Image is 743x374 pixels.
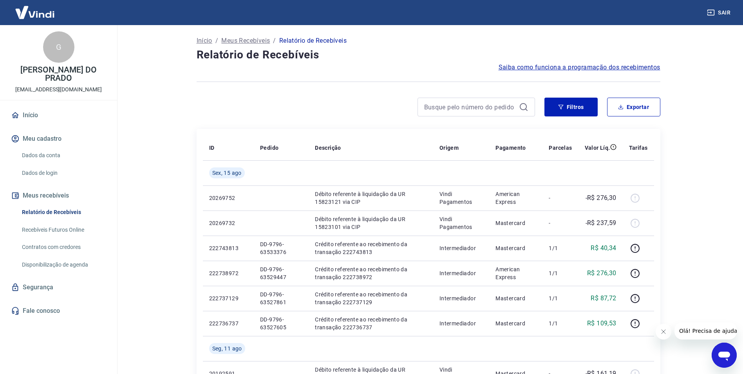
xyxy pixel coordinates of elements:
a: Início [9,107,108,124]
p: Crédito referente ao recebimento da transação 222738972 [315,265,427,281]
p: DD-9796-63527605 [260,316,302,331]
p: Crédito referente ao recebimento da transação 222737129 [315,290,427,306]
p: Mastercard [495,320,536,327]
div: G [43,31,74,63]
iframe: Mensagem da empresa [674,322,737,340]
p: Crédito referente ao recebimento da transação 222743813 [315,240,427,256]
p: DD-9796-63527861 [260,290,302,306]
p: R$ 40,34 [591,243,616,253]
p: American Express [495,190,536,206]
p: [EMAIL_ADDRESS][DOMAIN_NAME] [15,85,102,94]
img: Vindi [9,0,60,24]
p: Mastercard [495,294,536,302]
p: Intermediador [439,320,483,327]
p: Vindi Pagamentos [439,190,483,206]
p: - [549,194,572,202]
button: Sair [705,5,734,20]
iframe: Fechar mensagem [656,324,671,340]
p: 1/1 [549,320,572,327]
button: Meu cadastro [9,130,108,147]
button: Exportar [607,98,660,116]
p: -R$ 237,59 [586,218,616,228]
p: Intermediador [439,294,483,302]
p: Pagamento [495,144,526,152]
span: Sex, 15 ago [212,169,242,177]
p: Parcelas [549,144,572,152]
h4: Relatório de Recebíveis [197,47,660,63]
p: 20269752 [209,194,248,202]
p: Débito referente à liquidação da UR 15823121 via CIP [315,190,427,206]
input: Busque pelo número do pedido [424,101,516,113]
p: Descrição [315,144,341,152]
button: Filtros [544,98,598,116]
a: Dados de login [19,165,108,181]
p: Pedido [260,144,278,152]
p: Mastercard [495,219,536,227]
a: Segurança [9,279,108,296]
p: Crédito referente ao recebimento da transação 222736737 [315,316,427,331]
p: DD-9796-63533376 [260,240,302,256]
p: / [215,36,218,45]
a: Fale conosco [9,302,108,320]
p: 222737129 [209,294,248,302]
p: Origem [439,144,459,152]
p: 1/1 [549,269,572,277]
span: Seg, 11 ago [212,345,242,352]
p: Tarifas [629,144,648,152]
span: Olá! Precisa de ajuda? [5,5,66,12]
p: American Express [495,265,536,281]
a: Disponibilização de agenda [19,257,108,273]
p: 222736737 [209,320,248,327]
p: 1/1 [549,244,572,252]
p: 222743813 [209,244,248,252]
iframe: Botão para abrir a janela de mensagens [712,343,737,368]
a: Dados da conta [19,147,108,163]
a: Meus Recebíveis [221,36,270,45]
p: Valor Líq. [585,144,610,152]
p: Relatório de Recebíveis [279,36,347,45]
a: Relatório de Recebíveis [19,204,108,220]
p: 20269732 [209,219,248,227]
p: 1/1 [549,294,572,302]
p: Vindi Pagamentos [439,215,483,231]
a: Saiba como funciona a programação dos recebimentos [499,63,660,72]
p: Intermediador [439,244,483,252]
a: Contratos com credores [19,239,108,255]
a: Início [197,36,212,45]
p: ID [209,144,215,152]
p: R$ 109,53 [587,319,616,328]
button: Meus recebíveis [9,187,108,204]
p: 222738972 [209,269,248,277]
p: - [549,219,572,227]
p: R$ 87,72 [591,294,616,303]
p: / [273,36,276,45]
a: Recebíveis Futuros Online [19,222,108,238]
p: [PERSON_NAME] DO PRADO [6,66,111,82]
p: Intermediador [439,269,483,277]
p: -R$ 276,30 [586,193,616,203]
p: DD-9796-63529447 [260,265,302,281]
p: Mastercard [495,244,536,252]
p: Débito referente à liquidação da UR 15823101 via CIP [315,215,427,231]
p: R$ 276,30 [587,269,616,278]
